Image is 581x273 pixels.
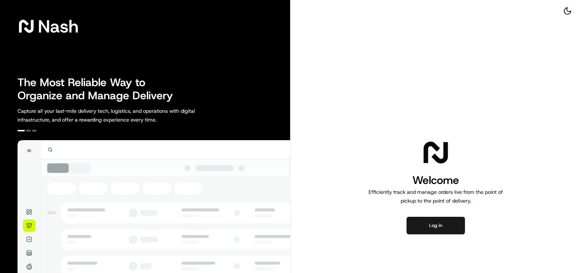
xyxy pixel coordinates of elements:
[407,217,465,234] button: Log in
[38,19,78,34] span: Nash
[366,188,506,205] p: Efficiently track and manage orders live from the point of pickup to the point of delivery.
[366,173,506,188] h1: Welcome
[18,107,228,124] p: Capture all your last-mile delivery tech, logistics, and operations with digital infrastructure, ...
[18,76,181,102] h2: The Most Reliable Way to Organize and Manage Delivery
